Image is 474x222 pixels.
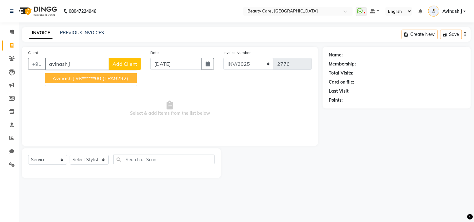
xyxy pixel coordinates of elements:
input: Search or Scan [113,155,215,164]
label: Client [28,50,38,55]
label: Date [150,50,159,55]
button: +91 [28,58,46,70]
b: 08047224946 [69,2,96,20]
a: PREVIOUS INVOICES [60,30,104,36]
label: Invoice Number [223,50,251,55]
button: Save [440,30,462,39]
span: Avinash J [442,8,462,15]
img: logo [16,2,59,20]
div: Membership: [329,61,356,67]
input: Search by Name/Mobile/Email/Code [45,58,109,70]
span: (TPA9292) [102,75,128,81]
div: Total Visits: [329,70,354,76]
img: Avinash J [428,6,439,17]
span: Select & add items from the list below [28,77,312,140]
div: Card on file: [329,79,355,85]
div: Name: [329,52,343,58]
a: INVOICE [29,27,52,39]
button: Add Client [109,58,141,70]
div: Last Visit: [329,88,350,94]
div: Points: [329,97,343,104]
span: Avinash J [52,75,74,81]
span: Add Client [112,61,137,67]
button: Create New [402,30,438,39]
